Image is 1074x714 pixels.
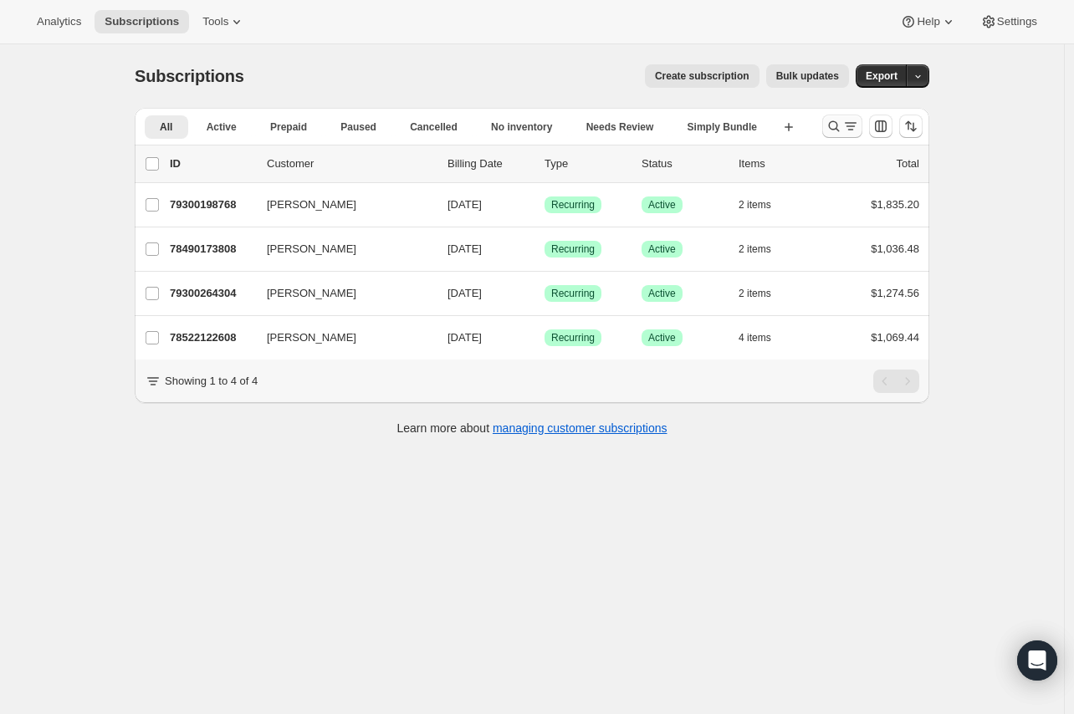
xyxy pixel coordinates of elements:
[688,120,757,134] span: Simply Bundle
[890,10,966,33] button: Help
[170,237,919,261] div: 78490173808[PERSON_NAME][DATE]SuccessRecurringSuccessActive2 items$1,036.48
[648,242,676,256] span: Active
[267,285,356,302] span: [PERSON_NAME]
[1017,640,1057,681] div: Open Intercom Messenger
[551,198,595,212] span: Recurring
[645,64,759,88] button: Create subscription
[267,329,356,346] span: [PERSON_NAME]
[192,10,255,33] button: Tools
[869,115,892,138] button: Customize table column order and visibility
[145,142,233,160] button: More views
[170,329,253,346] p: 78522122608
[27,10,91,33] button: Analytics
[447,287,482,299] span: [DATE]
[410,120,458,134] span: Cancelled
[775,115,802,139] button: Create new view
[491,120,552,134] span: No inventory
[135,67,244,85] span: Subscriptions
[642,156,725,172] p: Status
[586,120,654,134] span: Needs Review
[447,242,482,255] span: [DATE]
[766,64,849,88] button: Bulk updates
[856,64,908,88] button: Export
[257,236,424,263] button: [PERSON_NAME]
[397,420,667,436] p: Learn more about
[170,156,253,172] p: ID
[257,280,424,307] button: [PERSON_NAME]
[267,196,356,213] span: [PERSON_NAME]
[739,198,771,212] span: 2 items
[739,287,771,300] span: 2 items
[170,326,919,349] div: 78522122608[PERSON_NAME][DATE]SuccessRecurringSuccessActive4 items$1,069.44
[739,242,771,256] span: 2 items
[267,156,434,172] p: Customer
[899,115,923,138] button: Sort the results
[340,120,376,134] span: Paused
[551,242,595,256] span: Recurring
[170,282,919,305] div: 79300264304[PERSON_NAME][DATE]SuccessRecurringSuccessActive2 items$1,274.56
[170,241,253,258] p: 78490173808
[257,324,424,351] button: [PERSON_NAME]
[739,326,790,349] button: 4 items
[207,120,237,134] span: Active
[545,156,628,172] div: Type
[739,193,790,217] button: 2 items
[871,331,919,344] span: $1,069.44
[655,69,749,83] span: Create subscription
[170,285,253,302] p: 79300264304
[267,241,356,258] span: [PERSON_NAME]
[493,421,667,435] a: managing customer subscriptions
[447,198,482,211] span: [DATE]
[160,120,172,134] span: All
[648,287,676,300] span: Active
[447,331,482,344] span: [DATE]
[997,15,1037,28] span: Settings
[776,69,839,83] span: Bulk updates
[871,242,919,255] span: $1,036.48
[170,196,253,213] p: 79300198768
[866,69,898,83] span: Export
[270,120,307,134] span: Prepaid
[105,15,179,28] span: Subscriptions
[822,115,862,138] button: Search and filter results
[170,156,919,172] div: IDCustomerBilling DateTypeStatusItemsTotal
[648,198,676,212] span: Active
[170,193,919,217] div: 79300198768[PERSON_NAME][DATE]SuccessRecurringSuccessActive2 items$1,835.20
[551,287,595,300] span: Recurring
[739,331,771,344] span: 4 items
[739,156,822,172] div: Items
[917,15,939,28] span: Help
[257,191,424,218] button: [PERSON_NAME]
[871,198,919,211] span: $1,835.20
[95,10,189,33] button: Subscriptions
[551,331,595,344] span: Recurring
[447,156,531,172] p: Billing Date
[871,287,919,299] span: $1,274.56
[873,370,919,393] nav: Pagination
[165,373,258,390] p: Showing 1 to 4 of 4
[648,331,676,344] span: Active
[897,156,919,172] p: Total
[739,282,790,305] button: 2 items
[37,15,81,28] span: Analytics
[202,15,228,28] span: Tools
[970,10,1047,33] button: Settings
[739,237,790,261] button: 2 items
